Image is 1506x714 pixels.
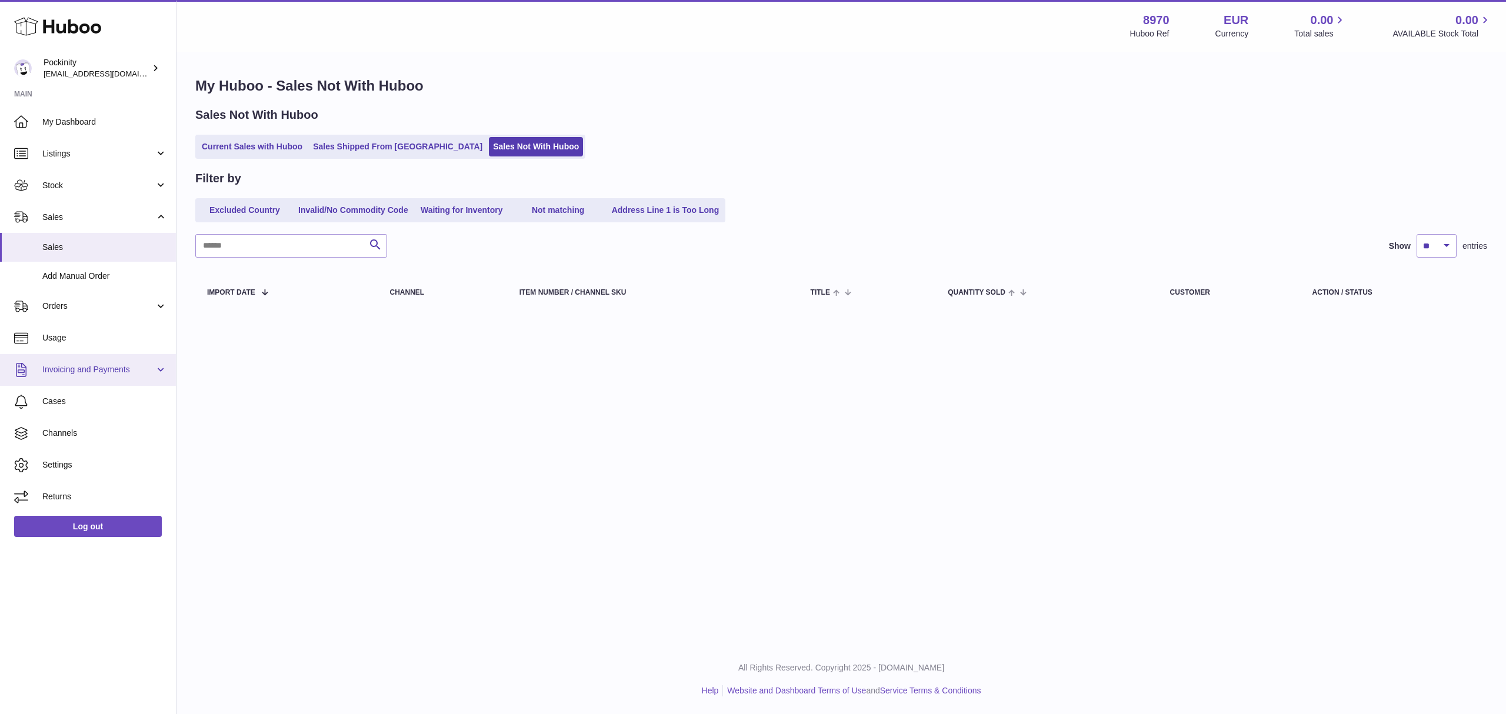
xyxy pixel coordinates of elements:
[42,396,167,407] span: Cases
[519,289,787,296] div: Item Number / Channel SKU
[702,686,719,695] a: Help
[42,459,167,471] span: Settings
[1462,241,1487,252] span: entries
[1294,28,1347,39] span: Total sales
[42,242,167,253] span: Sales
[42,332,167,343] span: Usage
[948,289,1005,296] span: Quantity Sold
[44,69,173,78] span: [EMAIL_ADDRESS][DOMAIN_NAME]
[42,212,155,223] span: Sales
[1130,28,1170,39] div: Huboo Ref
[1455,12,1478,28] span: 0.00
[1143,12,1170,28] strong: 8970
[14,59,32,77] img: internalAdmin-8970@internal.huboo.com
[44,57,149,79] div: Pockinity
[14,516,162,537] a: Log out
[198,137,306,156] a: Current Sales with Huboo
[489,137,583,156] a: Sales Not With Huboo
[195,107,318,123] h2: Sales Not With Huboo
[42,364,155,375] span: Invoicing and Payments
[42,428,167,439] span: Channels
[1312,289,1475,296] div: Action / Status
[389,289,495,296] div: Channel
[198,201,292,220] a: Excluded Country
[42,301,155,312] span: Orders
[811,289,830,296] span: Title
[415,201,509,220] a: Waiting for Inventory
[727,686,866,695] a: Website and Dashboard Terms of Use
[195,76,1487,95] h1: My Huboo - Sales Not With Huboo
[294,201,412,220] a: Invalid/No Commodity Code
[1215,28,1249,39] div: Currency
[309,137,487,156] a: Sales Shipped From [GEOGRAPHIC_DATA]
[42,180,155,191] span: Stock
[1224,12,1248,28] strong: EUR
[880,686,981,695] a: Service Terms & Conditions
[723,685,981,696] li: and
[1294,12,1347,39] a: 0.00 Total sales
[42,148,155,159] span: Listings
[42,116,167,128] span: My Dashboard
[195,171,241,186] h2: Filter by
[1392,12,1492,39] a: 0.00 AVAILABLE Stock Total
[42,491,167,502] span: Returns
[186,662,1497,673] p: All Rights Reserved. Copyright 2025 - [DOMAIN_NAME]
[207,289,255,296] span: Import date
[42,271,167,282] span: Add Manual Order
[1392,28,1492,39] span: AVAILABLE Stock Total
[511,201,605,220] a: Not matching
[608,201,724,220] a: Address Line 1 is Too Long
[1311,12,1334,28] span: 0.00
[1389,241,1411,252] label: Show
[1170,289,1289,296] div: Customer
